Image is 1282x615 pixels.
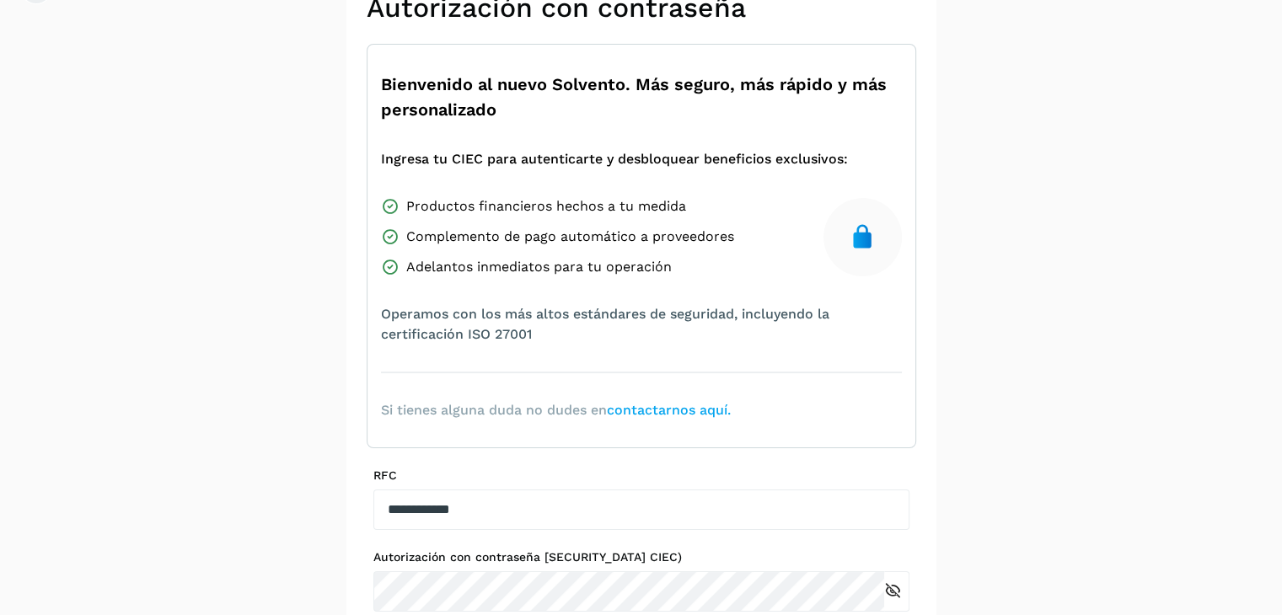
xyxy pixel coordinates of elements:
[607,402,731,418] a: contactarnos aquí.
[381,400,731,420] span: Si tienes alguna duda no dudes en
[373,550,909,564] label: Autorización con contraseña [SECURITY_DATA] CIEC)
[381,72,902,122] span: Bienvenido al nuevo Solvento. Más seguro, más rápido y más personalizado
[381,149,848,169] span: Ingresa tu CIEC para autenticarte y desbloquear beneficios exclusivos:
[406,257,672,277] span: Adelantos inmediatos para tu operación
[373,468,909,483] label: RFC
[406,196,686,217] span: Productos financieros hechos a tu medida
[406,227,734,247] span: Complemento de pago automático a proveedores
[849,223,876,250] img: secure
[381,304,902,345] span: Operamos con los más altos estándares de seguridad, incluyendo la certificación ISO 27001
